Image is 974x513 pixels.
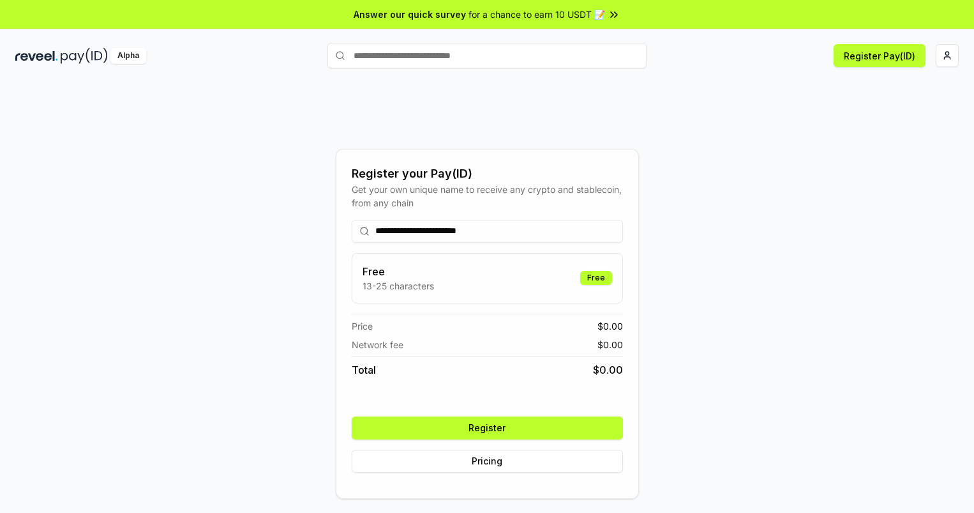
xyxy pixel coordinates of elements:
[597,338,623,351] span: $ 0.00
[468,8,605,21] span: for a chance to earn 10 USDT 📝
[363,279,434,293] p: 13-25 characters
[110,48,146,64] div: Alpha
[352,338,403,351] span: Network fee
[352,183,623,210] div: Get your own unique name to receive any crypto and stablecoin, from any chain
[352,319,373,333] span: Price
[352,417,623,440] button: Register
[354,8,466,21] span: Answer our quick survey
[834,44,925,67] button: Register Pay(ID)
[580,271,612,285] div: Free
[352,450,623,473] button: Pricing
[593,362,623,378] span: $ 0.00
[352,362,376,378] span: Total
[15,48,58,64] img: reveel_dark
[597,319,623,333] span: $ 0.00
[61,48,108,64] img: pay_id
[363,264,434,279] h3: Free
[352,165,623,183] div: Register your Pay(ID)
